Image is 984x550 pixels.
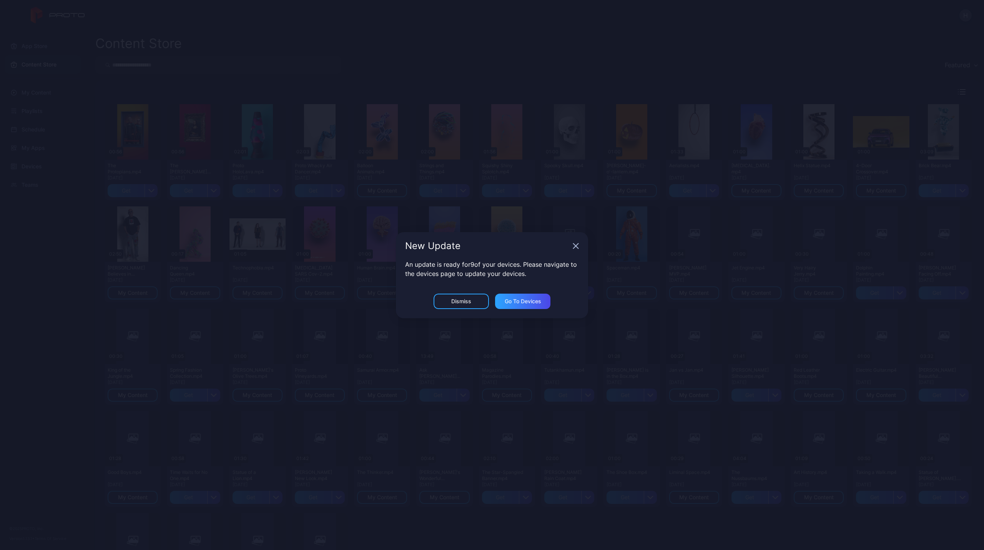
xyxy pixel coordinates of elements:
div: Go to devices [505,298,541,304]
button: Go to devices [495,294,550,309]
p: An update is ready for 9 of your devices. Please navigate to the devices page to update your devi... [405,260,579,278]
div: New Update [405,241,570,251]
div: Dismiss [451,298,471,304]
button: Dismiss [434,294,489,309]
